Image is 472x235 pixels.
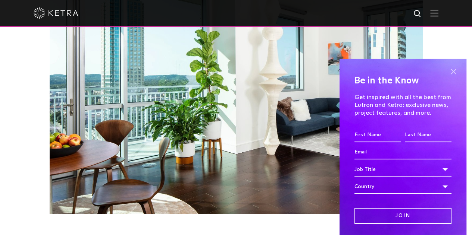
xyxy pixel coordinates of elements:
input: Email [354,145,451,159]
div: Country [354,180,451,194]
input: Last Name [405,128,451,142]
h4: Be in the Know [354,74,451,88]
div: Job Title [354,162,451,177]
input: Join [354,208,451,224]
img: ketra-logo-2019-white [34,7,78,19]
input: First Name [354,128,401,142]
img: Hamburger%20Nav.svg [430,9,438,16]
p: Get inspired with all the best from Lutron and Ketra: exclusive news, project features, and more. [354,93,451,117]
img: search icon [413,9,422,19]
